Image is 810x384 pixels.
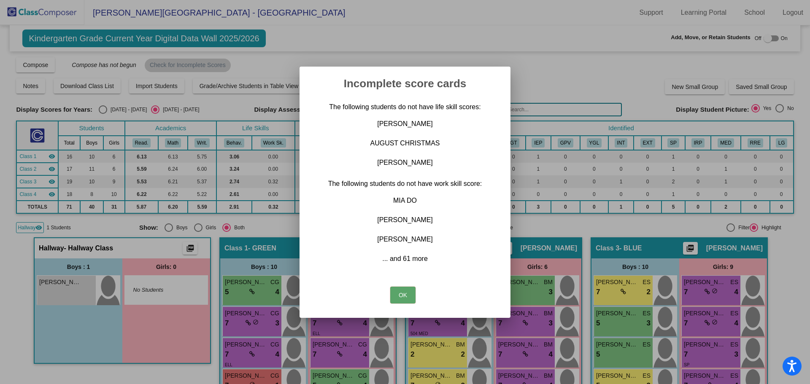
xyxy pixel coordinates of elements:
h2: Incomplete score cards [310,77,500,90]
label: [PERSON_NAME] [314,120,496,128]
label: [PERSON_NAME] [314,158,496,167]
label: AUGUST CHRISTMAS [314,139,496,148]
button: OK [390,287,416,303]
h3: The following students do not have work skill score: [314,178,496,190]
label: [PERSON_NAME] [314,216,496,224]
label: [PERSON_NAME] [314,235,496,244]
h3: The following students do not have life skill scores: [314,101,496,113]
label: ... and 61 more [314,255,496,263]
label: MIA DO [314,196,496,205]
